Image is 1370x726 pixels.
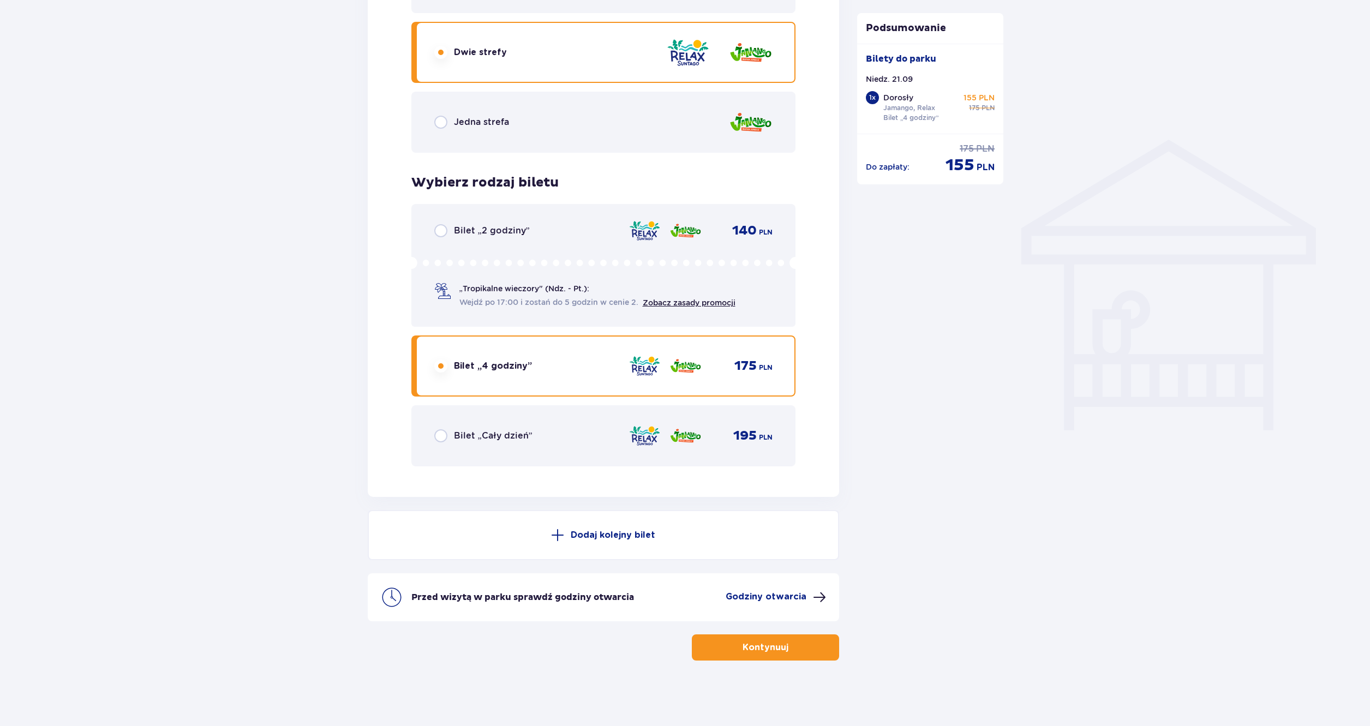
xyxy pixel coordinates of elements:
div: 1 x [866,91,879,104]
button: Godziny otwarcia [726,591,826,604]
img: zone logo [669,424,702,447]
p: Do zapłaty : [866,161,910,172]
p: Bilet „4 godziny” [454,360,532,372]
img: zone logo [669,355,702,377]
p: Dodaj kolejny bilet [571,529,655,541]
img: zone logo [669,219,702,242]
img: zone logo [729,37,773,68]
p: Dorosły [883,92,913,103]
p: 175 [734,358,757,374]
p: Godziny otwarcia [726,591,806,603]
img: zone logo [729,107,773,138]
p: 195 [733,428,757,444]
p: Jamango, Relax [883,103,935,113]
p: Bilet „2 godziny” [454,225,530,237]
p: Wybierz rodzaj biletu [411,175,559,191]
p: Kontynuuj [743,641,788,653]
p: PLN [977,161,995,173]
p: Niedz. 21.09 [866,74,913,85]
p: PLN [982,103,995,113]
p: PLN [759,363,773,373]
p: PLN [759,433,773,442]
p: Podsumowanie [857,22,1003,35]
span: Wejdź po 17:00 i zostań do 5 godzin w cenie 2. [459,297,638,308]
img: clock icon [381,586,403,608]
p: PLN [759,227,773,237]
p: Bilety do parku [866,53,936,65]
p: Bilet „Cały dzień” [454,430,533,442]
p: 175 [960,143,974,155]
img: zone logo [629,219,661,242]
p: Przed wizytą w parku sprawdź godziny otwarcia [411,591,634,603]
p: PLN [976,143,995,155]
p: 155 PLN [964,92,995,103]
button: Kontynuuj [692,634,839,661]
p: Dwie strefy [454,46,507,58]
img: zone logo [629,424,661,447]
p: „Tropikalne wieczory" (Ndz. - Pt.): [459,283,589,294]
a: Zobacz zasady promocji [643,298,735,307]
p: 155 [946,155,974,176]
img: zone logo [629,355,661,377]
button: Dodaj kolejny bilet [368,510,840,560]
p: Jedna strefa [454,116,509,128]
p: 140 [732,223,757,239]
img: zone logo [666,37,710,68]
p: Bilet „4 godziny” [883,113,939,123]
p: 175 [969,103,979,113]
